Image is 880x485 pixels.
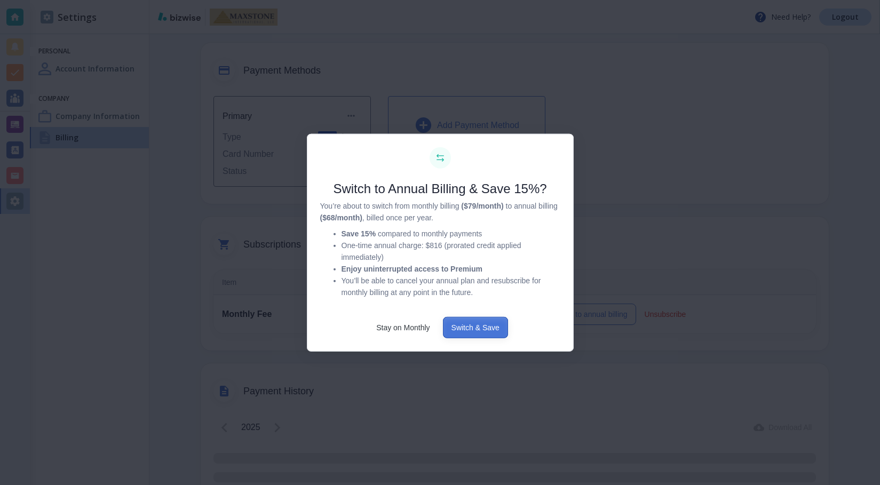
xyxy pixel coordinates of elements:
strong: ($ 79 /month) [461,202,503,210]
h5: Switch to Annual Billing & Save 15%? [320,181,560,196]
button: Stay on Monthly [372,317,434,338]
strong: ($ 68 /month) [320,213,362,222]
li: compared to monthly payments [342,228,560,240]
div: You’re about to switch from monthly billing to annual billing , billed once per year. [320,201,560,299]
strong: Enjoy uninterrupted access to Premium [342,265,483,273]
li: You’ll be able to cancel your annual plan and resubscribe for monthly billing at any point in the... [342,275,560,299]
strong: Save 15% [342,229,376,238]
li: One-time annual charge: $ 816 (prorated credit applied immediately) [342,240,560,264]
button: Switch & Save [443,317,508,338]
